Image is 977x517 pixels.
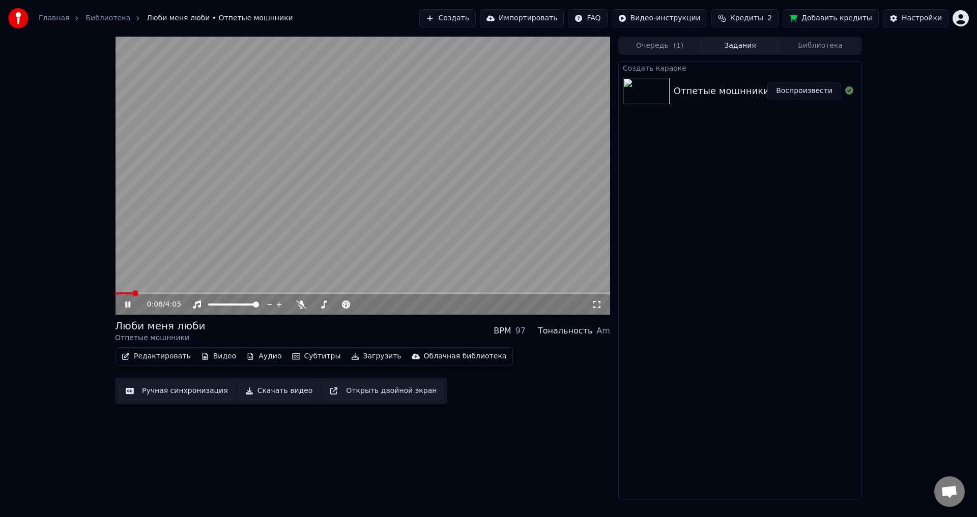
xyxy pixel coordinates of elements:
[119,382,235,400] button: Ручная синхронизация
[197,349,241,363] button: Видео
[767,82,841,100] button: Воспроизвести
[165,299,181,310] span: 4:05
[700,39,781,53] button: Задания
[730,13,763,23] span: Кредиты
[419,9,475,27] button: Создать
[39,13,69,23] a: Главная
[934,476,965,507] a: Открытый чат
[515,325,526,337] div: 97
[883,9,949,27] button: Настройки
[147,299,163,310] span: 0:08
[85,13,130,23] a: Библиотека
[620,39,700,53] button: Очередь
[612,9,707,27] button: Видео-инструкции
[115,319,205,333] div: Люби меня люби
[674,84,859,98] div: Отпетые мошнники - Люби меня люби
[494,325,511,337] div: BPM
[118,349,195,363] button: Редактировать
[115,333,205,343] div: Отпетые мошнники
[424,351,507,361] div: Облачная библиотека
[242,349,285,363] button: Аудио
[147,13,293,23] span: Люби меня люби • Отпетые мошнники
[783,9,879,27] button: Добавить кредиты
[239,382,320,400] button: Скачать видео
[147,299,171,310] div: /
[711,9,779,27] button: Кредиты2
[902,13,942,23] div: Настройки
[8,8,28,28] img: youka
[619,62,861,74] div: Создать караоке
[538,325,592,337] div: Тональность
[568,9,607,27] button: FAQ
[39,13,293,23] nav: breadcrumb
[780,39,860,53] button: Библиотека
[673,41,683,51] span: ( 1 )
[767,13,772,23] span: 2
[347,349,406,363] button: Загрузить
[323,382,443,400] button: Открыть двойной экран
[480,9,564,27] button: Импортировать
[596,325,610,337] div: Am
[288,349,345,363] button: Субтитры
